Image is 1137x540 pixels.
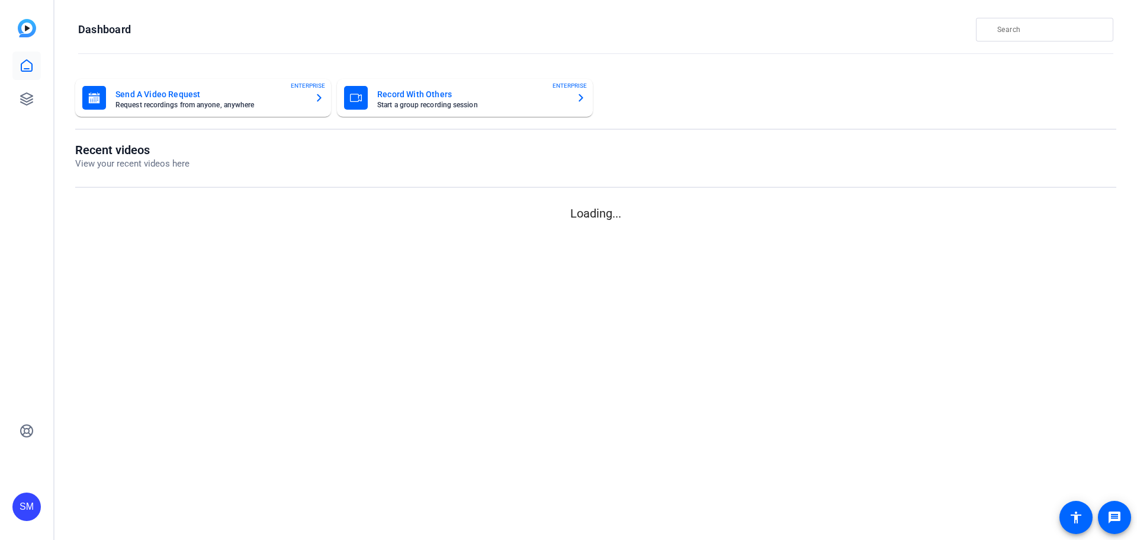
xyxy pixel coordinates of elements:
div: SM [12,493,41,521]
h1: Dashboard [78,23,131,37]
p: Loading... [75,205,1116,222]
input: Search [997,23,1104,37]
h1: Recent videos [75,143,189,157]
mat-card-title: Send A Video Request [115,87,305,101]
span: ENTERPRISE [291,81,325,90]
img: blue-gradient.svg [18,19,36,37]
mat-card-subtitle: Request recordings from anyone, anywhere [115,101,305,108]
mat-card-title: Record With Others [377,87,567,101]
mat-card-subtitle: Start a group recording session [377,101,567,108]
p: View your recent videos here [75,157,189,171]
button: Send A Video RequestRequest recordings from anyone, anywhereENTERPRISE [75,79,331,117]
mat-icon: message [1107,510,1122,525]
mat-icon: accessibility [1069,510,1083,525]
span: ENTERPRISE [553,81,587,90]
button: Record With OthersStart a group recording sessionENTERPRISE [337,79,593,117]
